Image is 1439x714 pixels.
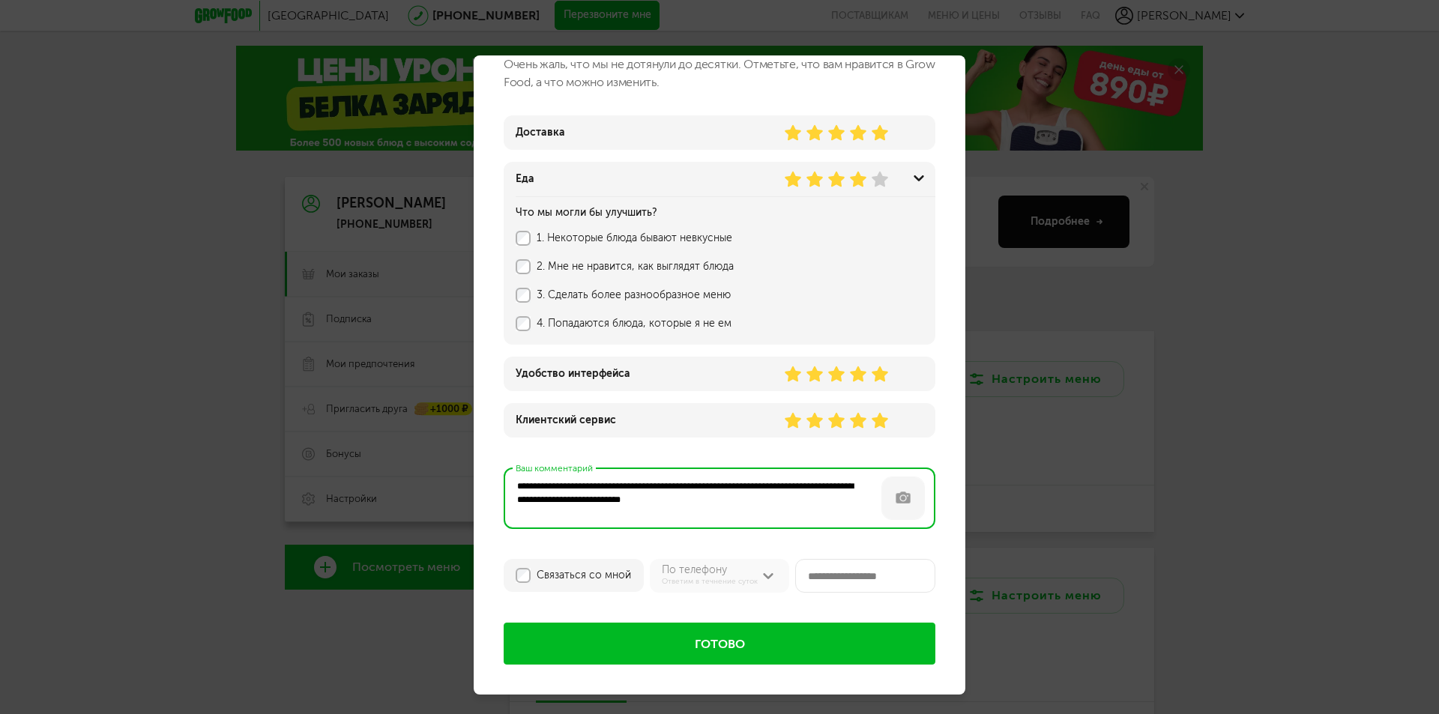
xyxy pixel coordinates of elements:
[516,127,565,139] div: Доставка
[516,414,616,426] div: Клиентский сервис
[504,55,935,91] div: Очень жаль, что мы не дотянули до десятки. Отметьте, что вам нравится в Grow Food, а что можно из...
[537,261,888,273] label: 2. Мне не нравится, как выглядят блюда
[537,232,888,244] label: 1. Некоторые блюда бывают невкусные
[504,623,935,665] button: Готово
[516,207,888,219] div: Что мы могли бы улучшить?
[516,173,534,185] div: Еда
[513,462,596,475] label: Ваш комментарий
[516,368,630,380] div: Удобство интерфейса
[537,569,632,581] label: Связаться со мной
[537,318,888,330] label: 4. Попадаются блюда, которые я не ем
[537,289,888,301] label: 3. Сделать более разнообразное меню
